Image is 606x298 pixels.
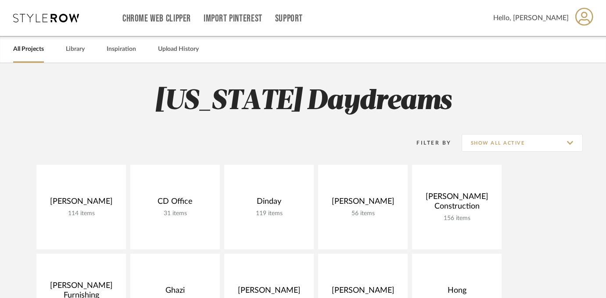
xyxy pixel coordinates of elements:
div: Dinday [231,197,307,210]
div: 114 items [43,210,119,217]
span: Hello, [PERSON_NAME] [493,13,569,23]
div: [PERSON_NAME] [43,197,119,210]
a: Support [275,15,303,22]
div: 56 items [325,210,401,217]
div: Filter By [405,138,452,147]
div: [PERSON_NAME] [325,197,401,210]
a: Import Pinterest [204,15,262,22]
div: CD Office [137,197,213,210]
div: 156 items [419,215,495,222]
a: Inspiration [107,43,136,55]
div: 31 items [137,210,213,217]
div: [PERSON_NAME] Construction [419,192,495,215]
a: Chrome Web Clipper [122,15,191,22]
a: Library [66,43,85,55]
div: 119 items [231,210,307,217]
a: Upload History [158,43,199,55]
a: All Projects [13,43,44,55]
